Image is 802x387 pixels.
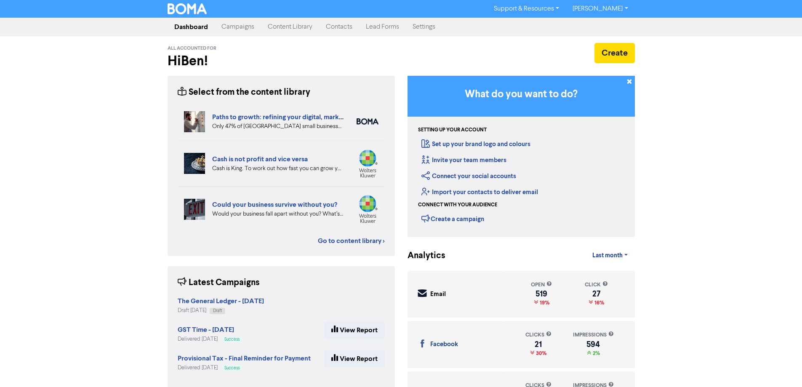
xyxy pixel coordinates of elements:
div: Setting up your account [418,126,487,134]
h3: What do you want to do? [420,88,622,101]
a: Set up your brand logo and colours [421,140,530,148]
a: Paths to growth: refining your digital, market and export strategies [212,113,411,121]
button: Create [594,43,635,63]
a: The General Ledger - [DATE] [178,298,264,305]
div: 519 [531,291,552,297]
a: Dashboard [168,19,215,35]
span: Draft [213,309,222,313]
div: 21 [525,341,552,348]
div: Only 47% of New Zealand small businesses expect growth in 2025. We’ve highlighted four key ways y... [212,122,344,131]
img: BOMA Logo [168,3,207,14]
div: click [585,281,608,289]
img: boma [357,118,378,125]
img: wolterskluwer [357,195,378,223]
a: Lead Forms [359,19,406,35]
span: 16% [593,299,604,306]
strong: Provisional Tax - Final Reminder for Payment [178,354,311,363]
a: View Report [324,321,385,339]
div: Facebook [430,340,458,350]
h2: Hi Ben ! [168,53,395,69]
a: [PERSON_NAME] [566,2,634,16]
a: Provisional Tax - Final Reminder for Payment [178,355,311,362]
div: impressions [573,331,614,339]
div: Analytics [408,249,435,262]
div: Latest Campaigns [178,276,260,289]
div: Getting Started in BOMA [408,76,635,237]
a: View Report [324,350,385,368]
div: open [531,281,552,289]
a: Go to content library > [318,236,385,246]
div: Cash is King. To work out how fast you can grow your business, you need to look at your projected... [212,164,344,173]
img: wolterskluwer [357,149,378,178]
strong: The General Ledger - [DATE] [178,297,264,305]
span: Success [224,337,240,342]
div: Would your business fall apart without you? What’s your Plan B in case of accident, illness, or j... [212,210,344,219]
a: Invite your team members [421,156,506,164]
a: Connect your social accounts [421,172,516,180]
a: Cash is not profit and vice versa [212,155,308,163]
div: 594 [573,341,614,348]
a: Content Library [261,19,319,35]
strong: GST Time - [DATE] [178,326,234,334]
a: Campaigns [215,19,261,35]
div: 27 [585,291,608,297]
a: Support & Resources [487,2,566,16]
a: Settings [406,19,442,35]
div: Connect with your audience [418,201,497,209]
div: Email [430,290,446,299]
div: clicks [525,331,552,339]
iframe: Chat Widget [760,347,802,387]
div: Delivered [DATE] [178,364,311,372]
a: Contacts [319,19,359,35]
a: Could your business survive without you? [212,200,337,209]
div: Draft [DATE] [178,307,264,315]
span: 30% [534,350,546,357]
a: Import your contacts to deliver email [421,188,538,196]
span: All Accounted For [168,45,216,51]
span: 2% [591,350,600,357]
a: Last month [586,247,634,264]
span: Last month [592,252,623,259]
div: Create a campaign [421,212,484,225]
div: Select from the content library [178,86,310,99]
span: 19% [538,299,549,306]
span: Success [224,366,240,370]
div: Delivered [DATE] [178,335,243,343]
a: GST Time - [DATE] [178,327,234,334]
